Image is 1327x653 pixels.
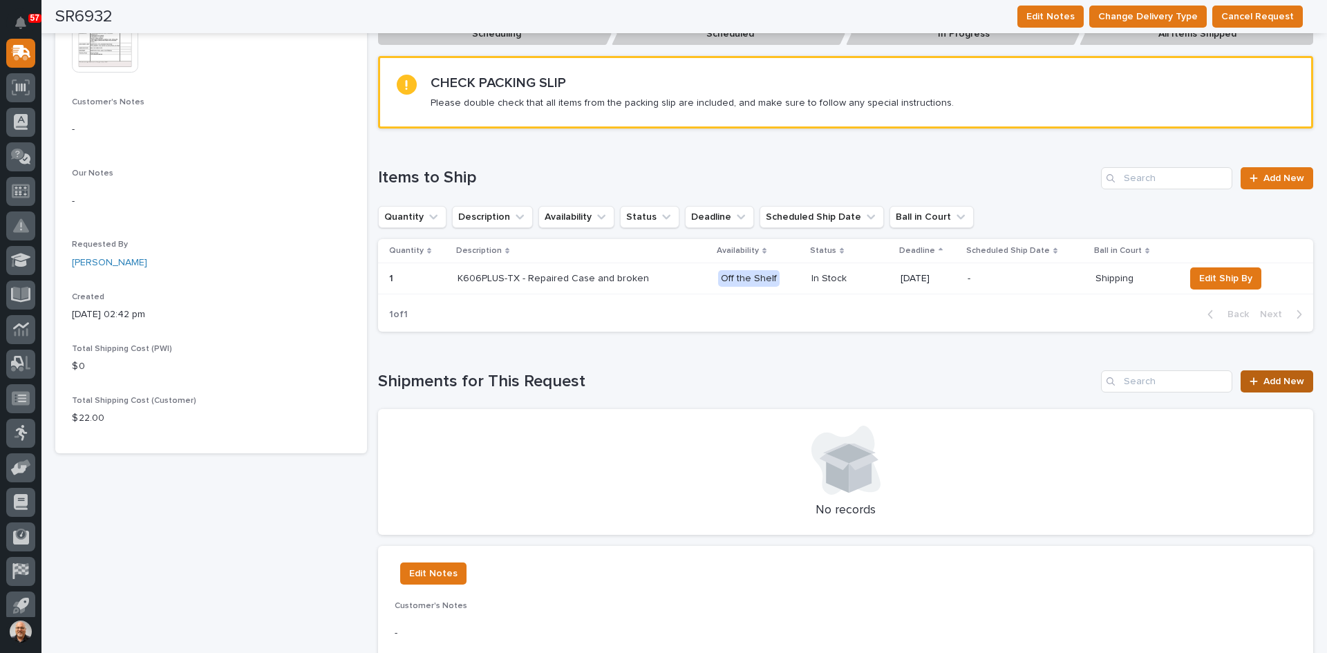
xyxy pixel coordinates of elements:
button: Notifications [6,8,35,37]
button: Edit Ship By [1190,267,1261,290]
p: $ 22.00 [72,411,350,426]
span: Edit Notes [1026,8,1075,25]
span: Edit Ship By [1199,270,1252,287]
button: Edit Notes [400,562,467,585]
p: Shipping [1095,273,1174,285]
p: Status [810,243,836,258]
button: Back [1196,308,1254,321]
p: 1 [389,270,396,285]
button: users-avatar [6,617,35,646]
span: Add New [1263,377,1304,386]
span: Total Shipping Cost (PWI) [72,345,172,353]
h2: SR6932 [55,7,113,27]
button: Cancel Request [1212,6,1303,28]
p: 57 [30,13,39,23]
span: Back [1219,308,1249,321]
input: Search [1101,167,1232,189]
input: Search [1101,370,1232,392]
button: Next [1254,308,1313,321]
tr: 11 K606PLUS-TX - Repaired Case and brokenOff the ShelfIn Stock[DATE]-ShippingEdit Ship By [378,263,1313,294]
p: - [395,626,1297,641]
p: $ 0 [72,359,350,374]
p: No records [395,503,1297,518]
p: Deadline [899,243,935,258]
button: Ball in Court [890,206,974,228]
p: Description [456,243,502,258]
span: Our Notes [72,169,113,178]
span: Edit Notes [409,565,458,582]
button: Deadline [685,206,754,228]
span: Customer's Notes [72,98,144,106]
h1: Shipments for This Request [378,372,1095,392]
p: Scheduled Ship Date [966,243,1050,258]
button: Status [620,206,679,228]
button: Change Delivery Type [1089,6,1207,28]
span: Cancel Request [1221,8,1294,25]
button: Description [452,206,533,228]
h1: Items to Ship [378,168,1095,188]
p: - [72,122,350,137]
p: K606PLUS-TX - Repaired Case and broken [458,273,699,285]
a: Add New [1241,370,1313,392]
button: Scheduled Ship Date [760,206,884,228]
p: In Progress [846,23,1080,46]
div: Notifications57 [17,17,35,39]
span: Next [1260,308,1290,321]
p: 1 of 1 [378,298,419,332]
p: - [968,273,1085,285]
span: Customer's Notes [395,602,467,610]
p: [DATE] 02:42 pm [72,307,350,322]
a: [PERSON_NAME] [72,256,147,270]
p: In Stock [811,273,890,285]
p: Scheduled [612,23,845,46]
p: Availability [717,243,759,258]
button: Quantity [378,206,446,228]
h2: CHECK PACKING SLIP [431,75,566,91]
a: Add New [1241,167,1313,189]
button: Availability [538,206,614,228]
p: All Items Shipped [1080,23,1313,46]
p: - [72,194,350,209]
span: Add New [1263,173,1304,183]
p: Scheduling [378,23,612,46]
span: Requested By [72,240,128,249]
button: Edit Notes [1017,6,1084,28]
p: [DATE] [901,273,957,285]
div: Off the Shelf [718,270,780,287]
span: Total Shipping Cost (Customer) [72,397,196,405]
p: Please double check that all items from the packing slip are included, and make sure to follow an... [431,97,954,109]
p: Quantity [389,243,424,258]
p: Ball in Court [1094,243,1142,258]
span: Created [72,293,104,301]
span: Change Delivery Type [1098,8,1198,25]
